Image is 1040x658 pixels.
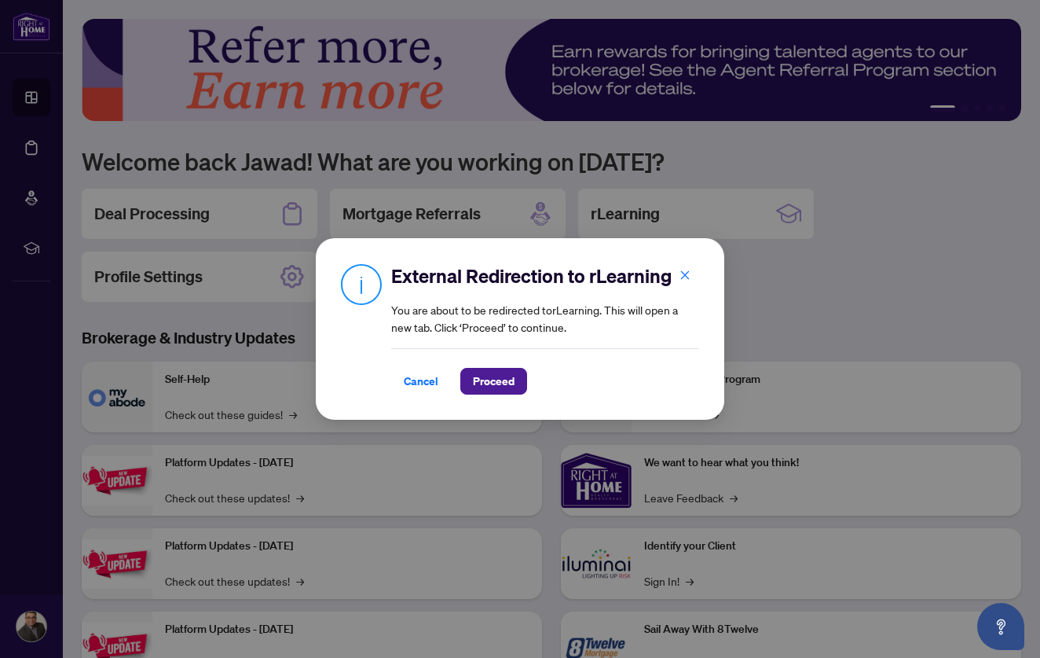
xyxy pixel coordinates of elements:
span: Proceed [473,369,515,394]
span: Cancel [404,369,438,394]
button: Cancel [391,368,451,395]
span: close [679,270,690,281]
div: You are about to be redirected to rLearning . This will open a new tab. Click ‘Proceed’ to continue. [391,263,699,395]
img: Info Icon [341,263,382,305]
button: Open asap [977,603,1024,650]
h2: External Redirection to rLearning [391,263,699,289]
button: Proceed [460,368,527,395]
